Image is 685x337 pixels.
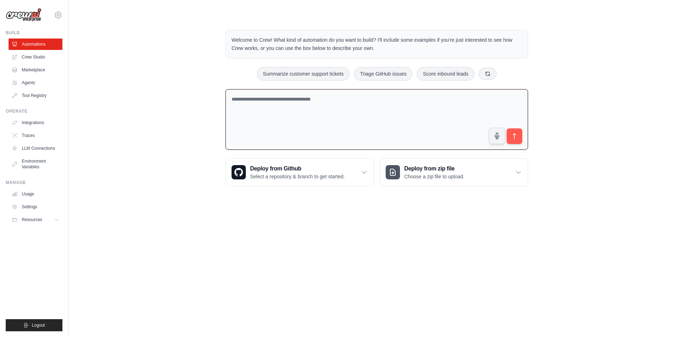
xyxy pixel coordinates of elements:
[9,214,62,225] button: Resources
[232,36,522,52] p: Welcome to Crew! What kind of automation do you want to build? I'll include some examples if you'...
[250,173,345,180] p: Select a repository & branch to get started.
[9,90,62,101] a: Tool Registry
[9,39,62,50] a: Automations
[9,77,62,88] a: Agents
[404,173,465,180] p: Choose a zip file to upload.
[9,201,62,213] a: Settings
[6,108,62,114] div: Operate
[417,67,475,81] button: Score inbound leads
[6,8,41,22] img: Logo
[9,117,62,128] a: Integrations
[6,319,62,331] button: Logout
[9,143,62,154] a: LLM Connections
[6,180,62,185] div: Manage
[6,30,62,36] div: Build
[9,130,62,141] a: Traces
[9,188,62,200] a: Usage
[354,67,412,81] button: Triage GitHub issues
[250,164,345,173] h3: Deploy from Github
[9,51,62,63] a: Crew Studio
[404,164,465,173] h3: Deploy from zip file
[9,155,62,173] a: Environment Variables
[9,64,62,76] a: Marketplace
[22,217,42,223] span: Resources
[32,322,45,328] span: Logout
[257,67,350,81] button: Summarize customer support tickets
